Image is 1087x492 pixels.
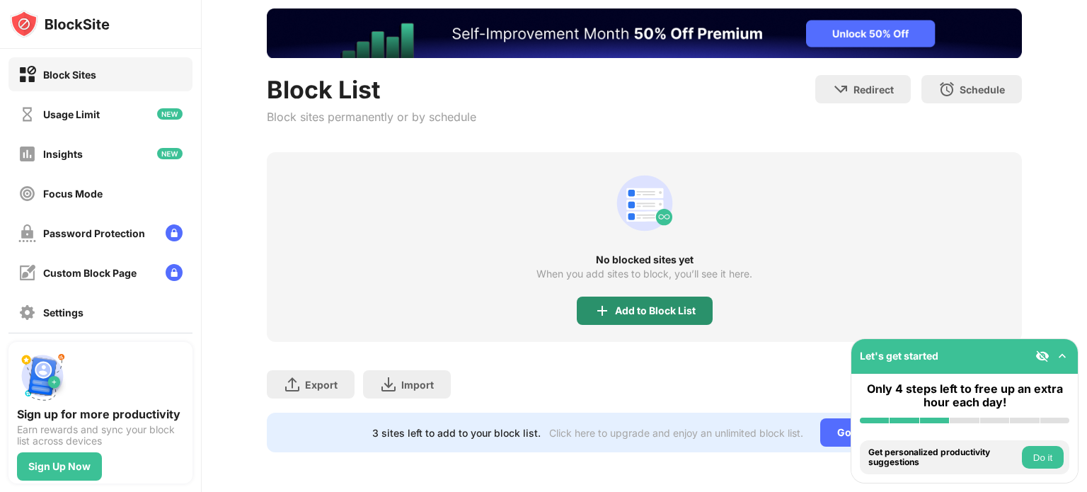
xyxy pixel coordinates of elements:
img: customize-block-page-off.svg [18,264,36,282]
div: Let's get started [860,350,938,362]
img: new-icon.svg [157,108,183,120]
img: omni-setup-toggle.svg [1055,349,1069,363]
img: new-icon.svg [157,148,183,159]
div: No blocked sites yet [267,254,1022,265]
img: settings-off.svg [18,304,36,321]
div: Block Sites [43,69,96,81]
img: insights-off.svg [18,145,36,163]
img: lock-menu.svg [166,264,183,281]
img: lock-menu.svg [166,224,183,241]
div: Redirect [853,84,894,96]
div: Export [305,379,338,391]
img: push-signup.svg [17,350,68,401]
div: Add to Block List [615,305,696,316]
div: Click here to upgrade and enjoy an unlimited block list. [549,427,803,439]
div: Block List [267,75,476,104]
div: When you add sites to block, you’ll see it here. [536,268,752,280]
div: Focus Mode [43,188,103,200]
div: Earn rewards and sync your block list across devices [17,424,184,447]
div: Usage Limit [43,108,100,120]
img: block-on.svg [18,66,36,84]
div: Schedule [960,84,1005,96]
img: eye-not-visible.svg [1035,349,1049,363]
div: Insights [43,148,83,160]
div: Password Protection [43,227,145,239]
iframe: Banner [267,8,1022,58]
img: logo-blocksite.svg [10,10,110,38]
img: time-usage-off.svg [18,105,36,123]
div: Custom Block Page [43,267,137,279]
div: Only 4 steps left to free up an extra hour each day! [860,382,1069,409]
div: Get personalized productivity suggestions [868,447,1018,468]
div: animation [611,169,679,237]
img: focus-off.svg [18,185,36,202]
img: password-protection-off.svg [18,224,36,242]
div: Import [401,379,434,391]
div: Settings [43,307,84,319]
div: Sign Up Now [28,461,91,472]
button: Do it [1022,446,1064,469]
div: Sign up for more productivity [17,407,184,421]
div: Block sites permanently or by schedule [267,110,476,124]
div: Go Unlimited [820,418,917,447]
div: 3 sites left to add to your block list. [372,427,541,439]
